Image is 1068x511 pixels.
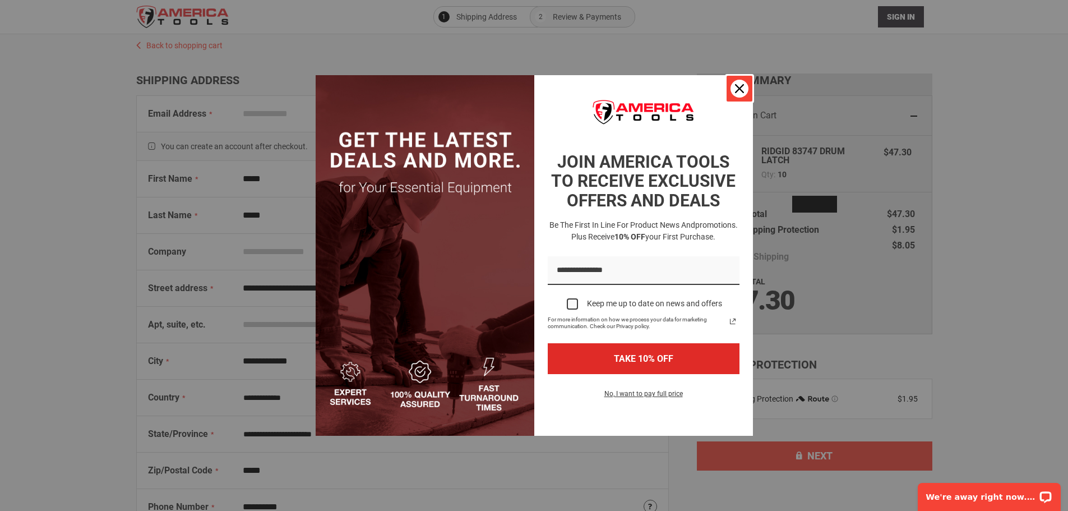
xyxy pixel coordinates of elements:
button: No, I want to pay full price [595,388,692,407]
input: Email field [548,256,739,285]
a: Read our Privacy Policy [726,315,739,328]
svg: link icon [726,315,739,328]
button: Close [726,75,753,102]
iframe: LiveChat chat widget [910,476,1068,511]
svg: close icon [735,84,744,93]
button: TAKE 10% OFF [548,343,739,374]
strong: 10% OFF [614,232,645,241]
div: Keep me up to date on news and offers [587,299,722,309]
h3: Be the first in line for product news and [545,219,742,243]
strong: JOIN AMERICA TOOLS TO RECEIVE EXCLUSIVE OFFERS AND DEALS [551,152,736,210]
span: For more information on how we process your data for marketing communication. Check our Privacy p... [548,316,726,330]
